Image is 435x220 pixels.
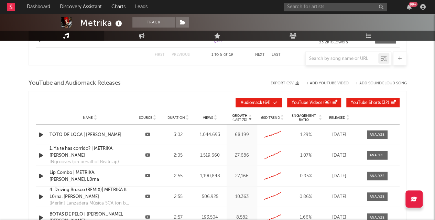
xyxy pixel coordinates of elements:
[228,173,255,180] div: 27,166
[287,98,341,107] button: YouTube Videos(96)
[290,193,322,200] div: 0.86 %
[290,132,322,138] div: 1.29 %
[329,116,345,120] span: Released
[290,173,322,180] div: 0.95 %
[241,101,262,105] span: Audiomack
[139,116,152,120] span: Source
[356,82,407,85] button: + Add SoundCloud Song
[232,114,248,118] p: Growth
[195,173,225,180] div: 1,190,848
[228,132,255,138] div: 68,199
[50,159,119,166] div: INgrooves (on behalf of Beatclap)
[232,118,248,122] p: (Last 7d)
[326,193,353,200] div: [DATE]
[83,116,93,120] span: Name
[326,152,353,159] div: [DATE]
[299,82,349,85] div: + Add YouTube Video
[80,17,124,29] div: Metrika
[326,173,353,180] div: [DATE]
[409,2,417,7] div: 99 +
[261,116,280,120] span: 60D Trend
[195,193,225,200] div: 506,925
[284,3,387,11] input: Search for artists
[165,193,192,200] div: 2:55
[351,101,381,105] span: YouTube Shorts
[351,101,389,105] span: ( 32 )
[50,145,131,159] a: 1. Ya te has corrido? | METRIKA, [PERSON_NAME]
[271,81,299,85] button: Export CSV
[165,132,192,138] div: 3:02
[203,116,213,120] span: Views
[290,152,322,159] div: 1.07 %
[228,193,255,200] div: 10,363
[167,116,185,120] span: Duration
[349,82,407,85] button: + Add SoundCloud Song
[165,152,192,159] div: 2:05
[195,132,225,138] div: 1,044,693
[292,101,331,105] span: ( 96 )
[306,56,378,62] input: Search by song name or URL
[407,4,412,10] button: 99+
[204,51,241,59] div: 1 5 19
[240,101,272,105] span: ( 64 )
[50,132,131,138] a: TOTO DE LOCA | [PERSON_NAME]
[50,169,131,183] a: Lip Combo | METRIKA, [PERSON_NAME], L0rna
[306,82,349,85] button: + Add YouTube Video
[132,17,175,28] button: Track
[236,98,282,107] button: Audiomack(64)
[319,40,370,45] div: 33.2k followers
[50,187,131,200] a: 4. Driving Brusco (REMIX)| METRIKA ft L0rna, [PERSON_NAME]
[326,132,353,138] div: [DATE]
[50,200,131,207] div: [Merlin] Lanzadera Música SCA (on behalf of Lanzadera Music)
[228,152,255,159] div: 27,686
[165,173,192,180] div: 2:55
[292,101,322,105] span: YouTube Videos
[29,79,121,87] span: YouTube and Audiomack Releases
[346,98,400,107] button: YouTube Shorts(32)
[195,152,225,159] div: 1,519,660
[290,114,318,122] span: Engagement Ratio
